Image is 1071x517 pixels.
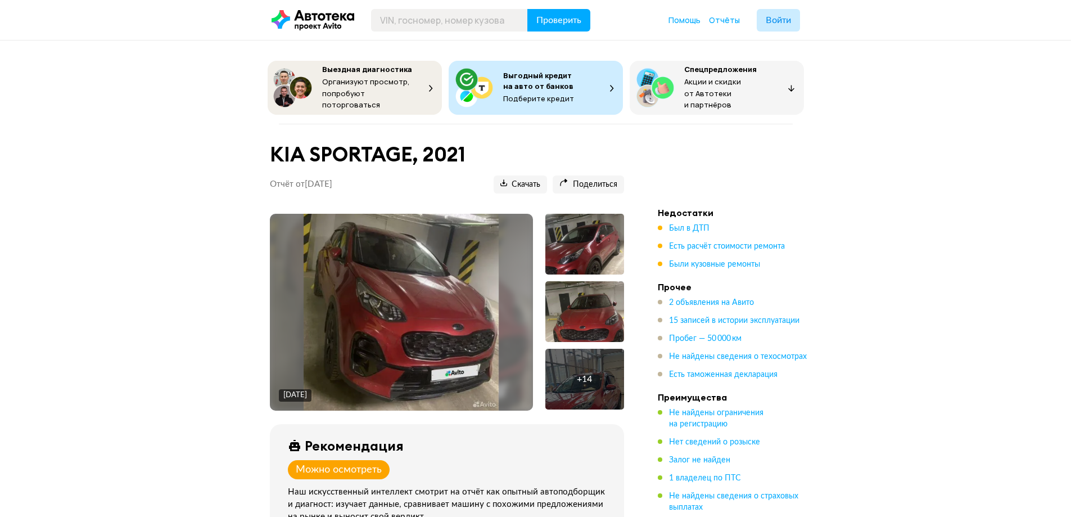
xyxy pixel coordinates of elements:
[668,15,701,26] a: Помощь
[709,15,740,26] a: Отчёты
[669,409,763,428] span: Не найдены ограничения на регистрацию
[630,61,804,115] button: СпецпредложенияАкции и скидки от Автотеки и партнёров
[669,492,798,511] span: Не найдены сведения о страховых выплатах
[669,371,778,379] span: Есть таможенная декларация
[371,9,528,32] input: VIN, госномер, номер кузова
[658,207,815,218] h4: Недостатки
[669,299,754,307] span: 2 объявления на Авито
[449,61,623,115] button: Выгодный кредит на авто от банковПодберите кредит
[577,374,592,385] div: + 14
[553,176,624,194] button: Поделиться
[494,176,547,194] button: Скачать
[669,353,807,361] span: Не найдены сведения о техосмотрах
[669,224,710,232] span: Был в ДТП
[669,242,785,250] span: Есть расчёт стоимости ремонта
[296,464,382,476] div: Можно осмотреть
[669,456,730,464] span: Залог не найден
[283,390,307,401] div: [DATE]
[658,392,815,403] h4: Преимущества
[669,335,742,343] span: Пробег — 50 000 км
[268,61,442,115] button: Выездная диагностикаОрганизуют просмотр, попробуют поторговаться
[766,16,791,25] span: Войти
[270,179,332,190] p: Отчёт от [DATE]
[669,474,741,482] span: 1 владелец по ПТС
[503,70,573,91] span: Выгодный кредит на авто от банков
[536,16,581,25] span: Проверить
[684,77,741,110] span: Акции и скидки от Автотеки и партнёров
[684,64,757,74] span: Спецпредложения
[500,179,540,190] span: Скачать
[669,438,760,446] span: Нет сведений о розыске
[669,317,799,325] span: 15 записей в истории эксплуатации
[669,260,760,268] span: Были кузовные ремонты
[527,9,590,32] button: Проверить
[322,64,412,74] span: Выездная диагностика
[559,179,617,190] span: Поделиться
[709,15,740,25] span: Отчёты
[322,77,410,110] span: Организуют просмотр, попробуют поторговаться
[757,9,800,32] button: Войти
[304,214,499,411] img: Main car
[658,281,815,293] h4: Прочее
[305,438,404,453] div: Рекомендация
[668,15,701,25] span: Помощь
[270,142,624,167] h1: KIA SPORTAGE, 2021
[503,93,574,104] span: Подберите кредит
